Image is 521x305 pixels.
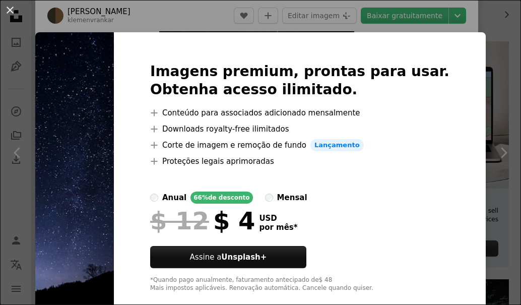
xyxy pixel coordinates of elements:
span: USD [259,214,297,223]
div: *Quando pago anualmente, faturamento antecipado de $ 48 Mais impostos aplicáveis. Renovação autom... [150,276,449,292]
button: Assine aUnsplash+ [150,246,306,268]
div: $ 4 [150,208,255,234]
li: Conteúdo para associados adicionado mensalmente [150,107,449,119]
span: por mês * [259,223,297,232]
input: anual66%de desconto [150,194,158,202]
li: Downloads royalty-free ilimitados [150,123,449,135]
li: Proteções legais aprimoradas [150,155,449,167]
strong: Unsplash+ [221,253,267,262]
input: mensal [265,194,273,202]
div: mensal [277,192,307,204]
h2: Imagens premium, prontas para usar. Obtenha acesso ilimitado. [150,63,449,99]
span: $ 12 [150,208,209,234]
span: Lançamento [310,139,364,151]
div: anual [162,192,186,204]
li: Corte de imagem e remoção de fundo [150,139,449,151]
div: 66% de desconto [190,192,252,204]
